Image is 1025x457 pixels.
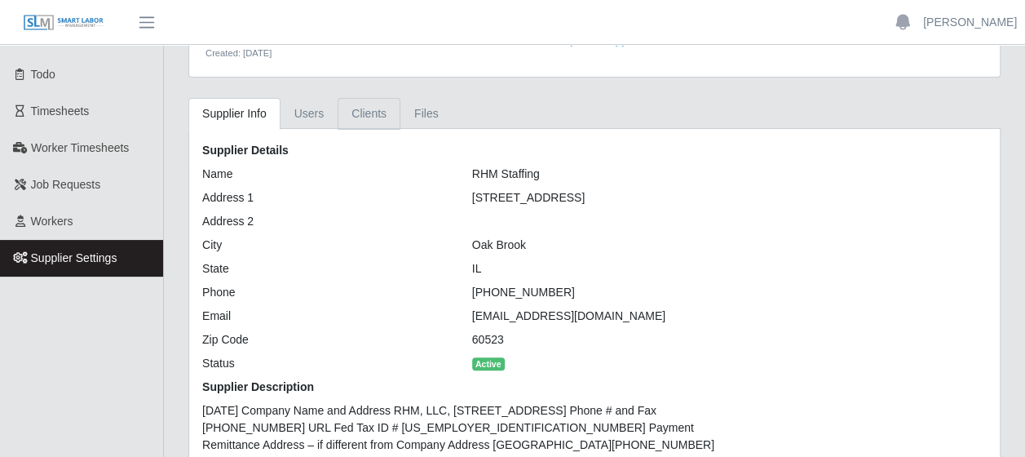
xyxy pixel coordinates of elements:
[190,260,460,277] div: State
[923,14,1017,31] a: [PERSON_NAME]
[190,166,460,183] div: Name
[31,215,73,228] span: Workers
[205,47,515,60] div: Created: [DATE]
[31,104,90,118] span: Timesheets
[460,189,730,206] div: [STREET_ADDRESS]
[31,251,117,264] span: Supplier Settings
[460,237,730,254] div: Oak Brook
[460,166,730,183] div: RHM Staffing
[31,141,129,154] span: Worker Timesheets
[460,284,730,301] div: [PHONE_NUMBER]
[202,380,314,393] b: Supplier Description
[31,68,55,81] span: Todo
[190,308,460,325] div: Email
[31,178,101,191] span: Job Requests
[472,357,505,370] span: Active
[23,14,104,32] img: SLM Logo
[190,355,460,372] div: Status
[460,331,730,348] div: 60523
[190,331,460,348] div: Zip Code
[190,213,460,230] div: Address 2
[460,260,730,277] div: IL
[188,98,281,130] a: Supplier Info
[190,237,460,254] div: City
[400,98,453,130] a: Files
[190,284,460,301] div: Phone
[281,98,338,130] a: Users
[338,98,400,130] a: Clients
[190,189,460,206] div: Address 1
[460,308,730,325] div: [EMAIL_ADDRESS][DOMAIN_NAME]
[202,144,289,157] b: Supplier Details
